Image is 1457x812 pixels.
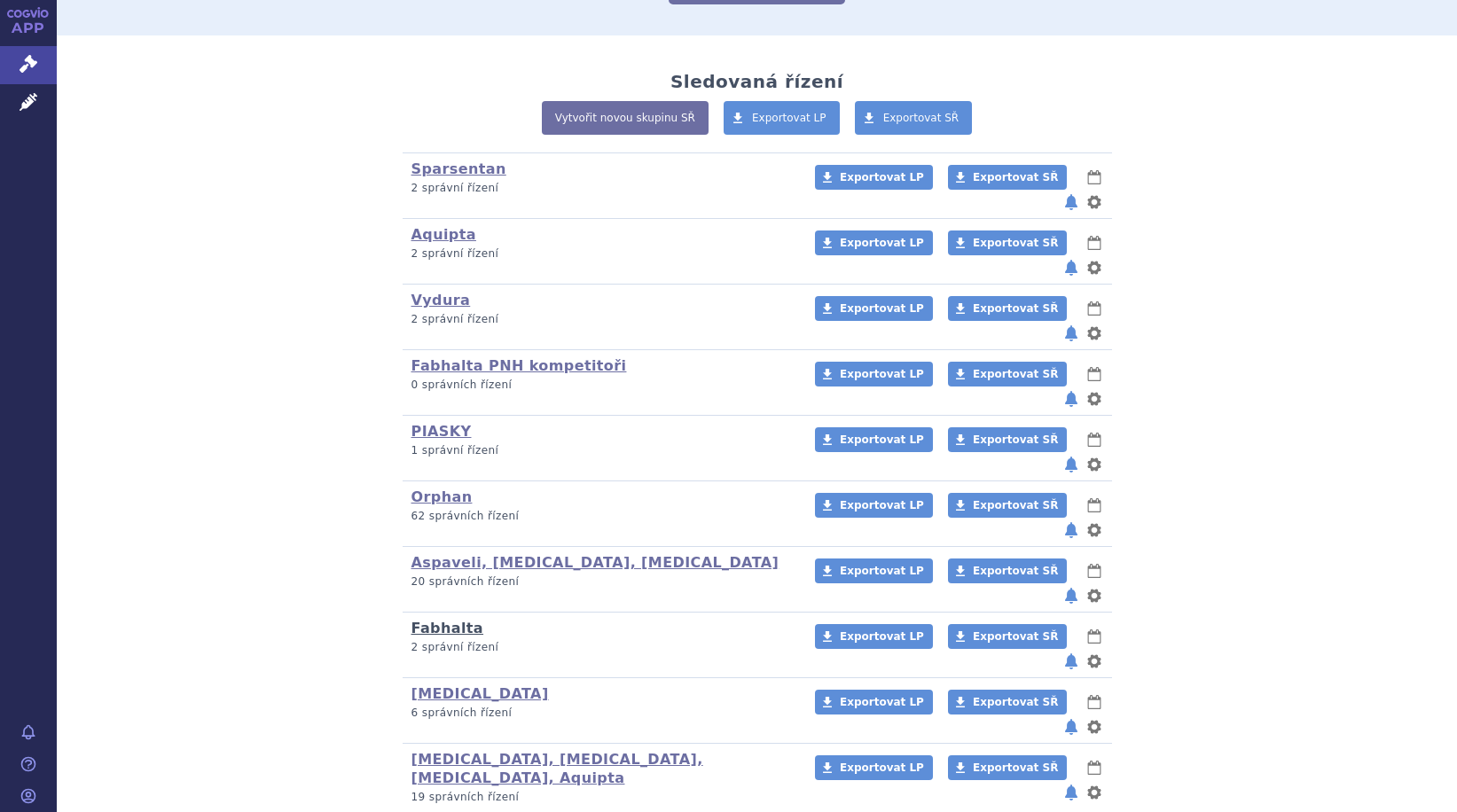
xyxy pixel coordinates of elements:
[840,302,924,315] span: Exportovat LP
[1085,560,1103,582] button: lhůty
[411,706,792,721] p: 6 správních řízení
[1085,495,1103,516] button: lhůty
[1085,429,1103,450] button: lhůty
[815,690,933,714] a: Exportovat LP
[411,574,792,589] p: 20 správních řízení
[1085,454,1103,475] button: nastavení
[815,493,933,518] a: Exportovat LP
[542,101,709,135] a: Vytvořit novou skupinu SŘ
[1085,585,1103,606] button: nastavení
[840,761,924,774] span: Exportovat LP
[973,237,1058,249] span: Exportovat SŘ
[1085,363,1103,385] button: lhůty
[411,554,779,571] a: Aspaveli, [MEDICAL_DATA], [MEDICAL_DATA]
[948,362,1067,386] a: Exportovat SŘ
[1085,716,1103,738] button: nastavení
[840,237,924,249] span: Exportovat LP
[840,565,924,577] span: Exportovat LP
[411,488,473,505] a: Orphan
[1062,585,1080,606] button: notifikace
[948,624,1067,649] a: Exportovat SŘ
[973,171,1058,183] span: Exportovat SŘ
[670,71,843,92] h2: Sledovaná řízení
[1085,757,1103,778] button: lhůty
[815,230,933,255] a: Exportovat LP
[1085,257,1103,278] button: nastavení
[840,499,924,511] span: Exportovat LP
[815,165,933,190] a: Exportovat LP
[948,493,1067,518] a: Exportovat SŘ
[973,433,1058,446] span: Exportovat SŘ
[1085,298,1103,319] button: lhůty
[411,620,484,636] a: Fabhalta
[948,690,1067,714] a: Exportovat SŘ
[1085,519,1103,541] button: nastavení
[411,685,549,702] a: [MEDICAL_DATA]
[1085,782,1103,803] button: nastavení
[855,101,973,135] a: Exportovat SŘ
[948,230,1067,255] a: Exportovat SŘ
[1062,651,1080,672] button: notifikace
[973,630,1058,643] span: Exportovat SŘ
[411,226,476,243] a: Aquipta
[411,790,792,805] p: 19 správních řízení
[1062,519,1080,541] button: notifikace
[948,755,1067,780] a: Exportovat SŘ
[411,509,792,524] p: 62 správních řízení
[411,378,792,393] p: 0 správních řízení
[1085,323,1103,344] button: nastavení
[1085,167,1103,188] button: lhůty
[411,357,627,374] a: Fabhalta PNH kompetitoři
[973,368,1058,380] span: Exportovat SŘ
[1085,388,1103,410] button: nastavení
[973,565,1058,577] span: Exportovat SŘ
[411,312,792,327] p: 2 správní řízení
[724,101,840,135] a: Exportovat LP
[1062,454,1080,475] button: notifikace
[1062,388,1080,410] button: notifikace
[1062,716,1080,738] button: notifikace
[411,160,506,177] a: Sparsentan
[948,165,1067,190] a: Exportovat SŘ
[815,427,933,452] a: Exportovat LP
[973,499,1058,511] span: Exportovat SŘ
[1085,191,1103,213] button: nastavení
[948,296,1067,321] a: Exportovat SŘ
[411,423,472,440] a: PIASKY
[411,443,792,458] p: 1 správní řízení
[815,624,933,649] a: Exportovat LP
[840,630,924,643] span: Exportovat LP
[1085,651,1103,672] button: nastavení
[973,696,1058,708] span: Exportovat SŘ
[973,761,1058,774] span: Exportovat SŘ
[411,292,471,308] a: Vydura
[1062,782,1080,803] button: notifikace
[840,368,924,380] span: Exportovat LP
[840,433,924,446] span: Exportovat LP
[1062,191,1080,213] button: notifikace
[883,112,960,124] span: Exportovat SŘ
[411,640,792,655] p: 2 správní řízení
[815,755,933,780] a: Exportovat LP
[840,696,924,708] span: Exportovat LP
[411,751,703,786] a: [MEDICAL_DATA], [MEDICAL_DATA], [MEDICAL_DATA], Aquipta
[1085,691,1103,713] button: lhůty
[840,171,924,183] span: Exportovat LP
[815,362,933,386] a: Exportovat LP
[1062,257,1080,278] button: notifikace
[411,246,792,262] p: 2 správní řízení
[948,427,1067,452] a: Exportovat SŘ
[1085,232,1103,254] button: lhůty
[973,302,1058,315] span: Exportovat SŘ
[411,181,792,196] p: 2 správní řízení
[948,558,1067,583] a: Exportovat SŘ
[1085,626,1103,647] button: lhůty
[752,112,826,124] span: Exportovat LP
[1062,323,1080,344] button: notifikace
[815,558,933,583] a: Exportovat LP
[815,296,933,321] a: Exportovat LP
